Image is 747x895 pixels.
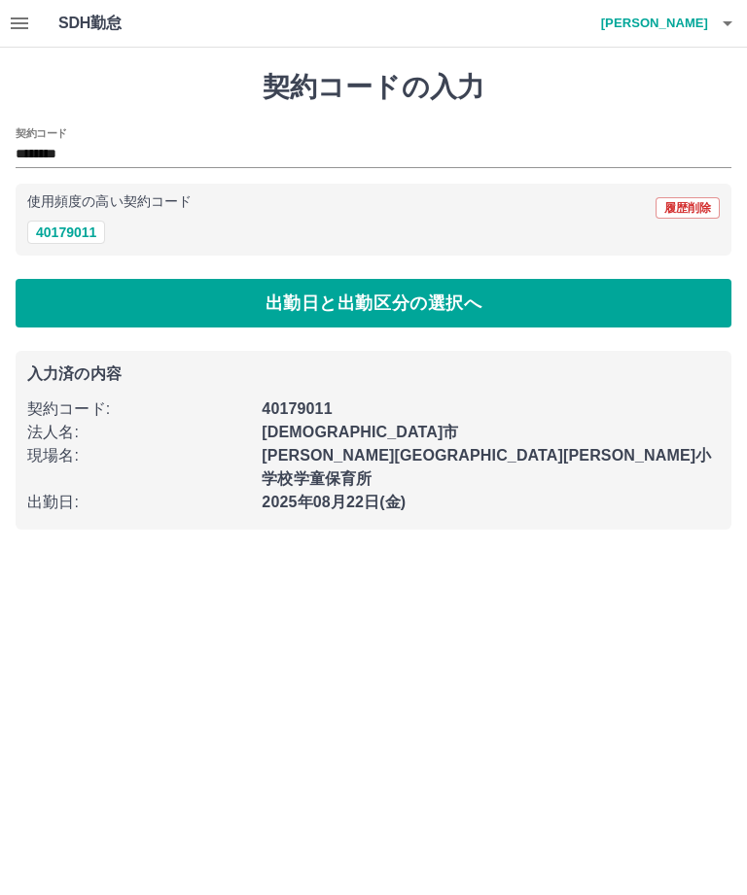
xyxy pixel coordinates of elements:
p: 入力済の内容 [27,366,720,382]
h1: 契約コードの入力 [16,71,731,104]
p: 法人名 : [27,421,250,444]
h2: 契約コード [16,125,67,141]
p: 出勤日 : [27,491,250,514]
b: [PERSON_NAME][GEOGRAPHIC_DATA][PERSON_NAME]小学校学童保育所 [262,447,711,487]
p: 現場名 : [27,444,250,467]
p: 使用頻度の高い契約コード [27,195,192,209]
b: 40179011 [262,400,332,417]
b: [DEMOGRAPHIC_DATA]市 [262,424,458,440]
button: 出勤日と出勤区分の選択へ [16,279,731,327]
b: 2025年08月22日(金) [262,494,406,510]
p: 契約コード : [27,397,250,421]
button: 履歴削除 [656,197,720,219]
button: 40179011 [27,221,105,244]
